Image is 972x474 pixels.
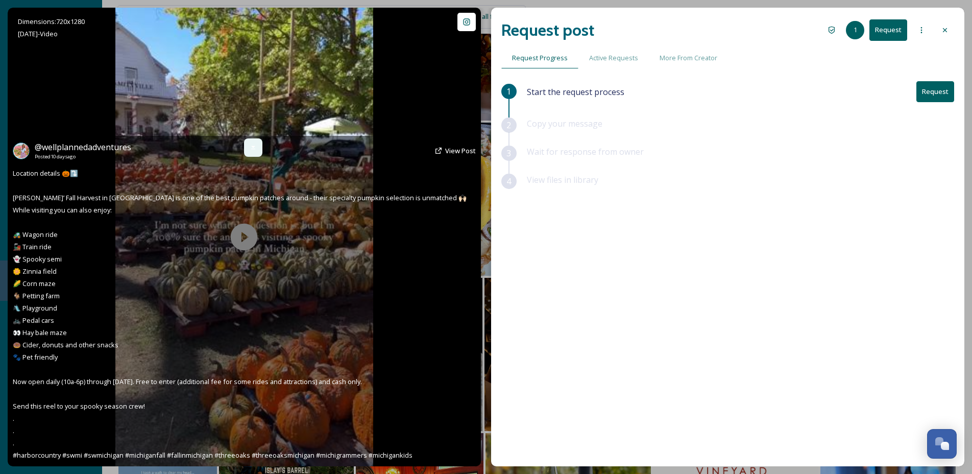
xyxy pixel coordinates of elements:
span: 1 [506,85,511,98]
button: Request [869,19,907,40]
span: 1 [854,25,857,35]
span: View files in library [527,174,598,185]
button: Request [916,81,954,102]
h2: Request post [501,18,594,42]
span: 3 [506,147,511,159]
span: Active Requests [589,53,638,63]
img: thumbnail [115,8,373,466]
span: 2 [506,119,511,131]
span: @ wellplannedadventures [35,141,131,153]
span: Posted 10 days ago [35,153,131,160]
span: Copy your message [527,118,602,129]
a: View Post [445,146,476,156]
span: Start the request process [527,86,624,98]
span: [DATE] - Video [18,29,58,38]
span: Wait for response from owner [527,146,644,157]
a: @wellplannedadventures [35,141,131,153]
span: Dimensions: 720 x 1280 [18,17,85,26]
span: View Post [445,146,476,155]
span: Request Progress [512,53,568,63]
span: More From Creator [660,53,717,63]
img: 484974751_9340077089379064_3408649136349601719_n.jpg [14,143,29,158]
button: Open Chat [927,429,957,459]
span: 4 [506,175,511,187]
span: Location details 🎃⤵️ [PERSON_NAME]’ Fall Harvest in [GEOGRAPHIC_DATA] is one of the best pumpkin ... [13,169,468,460]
